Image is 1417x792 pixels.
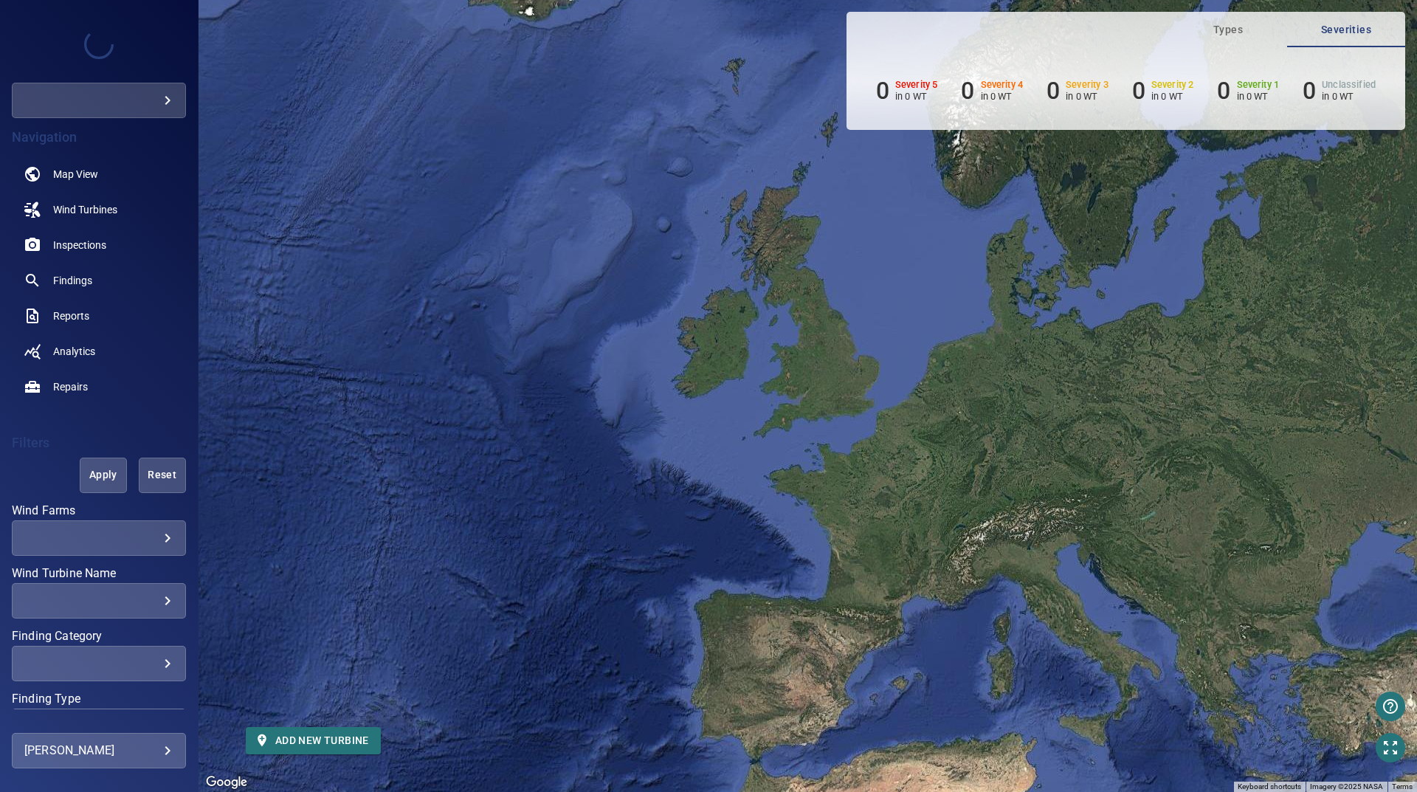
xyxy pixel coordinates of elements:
[258,731,369,750] span: Add new turbine
[12,709,186,744] div: Finding Type
[1178,21,1278,39] span: Types
[1132,77,1145,105] h6: 0
[1066,80,1109,90] h6: Severity 3
[12,130,186,145] h4: Navigation
[1237,80,1280,90] h6: Severity 1
[12,192,186,227] a: windturbines noActive
[1322,91,1376,102] p: in 0 WT
[12,334,186,369] a: analytics noActive
[895,80,938,90] h6: Severity 5
[12,83,186,118] div: engiuek
[1132,77,1194,105] li: Severity 2
[895,91,938,102] p: in 0 WT
[1047,77,1060,105] h6: 0
[246,727,381,754] button: Add new turbine
[12,435,186,450] h4: Filters
[53,273,92,288] span: Findings
[1151,91,1194,102] p: in 0 WT
[1237,91,1280,102] p: in 0 WT
[139,458,186,493] button: Reset
[12,568,186,579] label: Wind Turbine Name
[157,466,168,484] span: Reset
[1310,782,1383,791] span: Imagery ©2025 NASA
[12,369,186,404] a: repairs noActive
[1303,77,1376,105] li: Severity Unclassified
[12,227,186,263] a: inspections noActive
[53,238,106,252] span: Inspections
[1238,782,1301,792] button: Keyboard shortcuts
[12,630,186,642] label: Finding Category
[202,773,251,792] img: Google
[1392,782,1413,791] a: Terms (opens in new tab)
[12,263,186,298] a: findings noActive
[1066,91,1109,102] p: in 0 WT
[1296,21,1396,39] span: Severities
[12,156,186,192] a: map noActive
[1217,77,1279,105] li: Severity 1
[24,739,173,762] div: [PERSON_NAME]
[53,202,117,217] span: Wind Turbines
[12,646,186,681] div: Finding Category
[1217,77,1230,105] h6: 0
[12,583,186,619] div: Wind Turbine Name
[961,77,1023,105] li: Severity 4
[80,458,127,493] button: Apply
[1047,77,1109,105] li: Severity 3
[53,167,98,182] span: Map View
[876,77,889,105] h6: 0
[53,309,89,323] span: Reports
[53,379,88,394] span: Repairs
[12,520,186,556] div: Wind Farms
[98,466,108,484] span: Apply
[981,91,1024,102] p: in 0 WT
[12,298,186,334] a: reports noActive
[961,77,974,105] h6: 0
[12,505,186,517] label: Wind Farms
[53,344,95,359] span: Analytics
[1151,80,1194,90] h6: Severity 2
[202,773,251,792] a: Open this area in Google Maps (opens a new window)
[1303,77,1316,105] h6: 0
[1322,80,1376,90] h6: Unclassified
[12,693,186,705] label: Finding Type
[981,80,1024,90] h6: Severity 4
